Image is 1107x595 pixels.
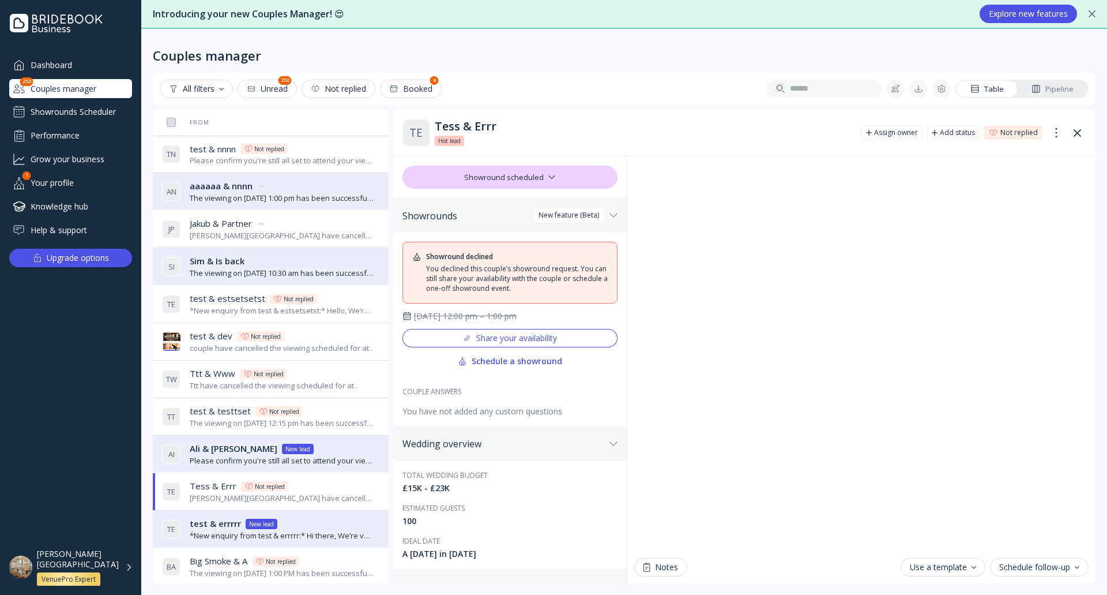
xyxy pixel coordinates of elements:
div: Please confirm you're still all set to attend your viewing at [PERSON_NAME][GEOGRAPHIC_DATA] on [... [190,455,375,466]
div: Ttt have cancelled the viewing scheduled for at . [190,380,357,391]
div: Showrounds [402,210,605,222]
div: The viewing on [DATE] 1:00 pm has been successfully created by [PERSON_NAME][GEOGRAPHIC_DATA]. [190,193,375,204]
button: Notes [634,558,687,577]
div: Add status [940,128,975,137]
div: Wedding overview [402,438,605,450]
button: Schedule a showround [402,352,617,371]
button: Share your availability [402,329,617,347]
div: 250 [20,77,33,86]
div: 250 [278,76,292,85]
div: You have not added any custom questions [402,406,617,417]
button: Use a template [901,558,985,577]
span: Hot lead [438,136,461,145]
a: Performance [9,126,132,145]
div: Schedule follow-up [999,563,1079,572]
button: Not replied [302,80,375,98]
div: Couples manager [153,47,261,63]
div: New lead [285,444,310,454]
a: Couples manager250 [9,79,132,98]
div: Pipeline [1031,84,1074,95]
a: Knowledge hub [9,197,132,216]
div: Estimated guests [402,503,617,513]
span: test & errrrr [190,518,241,530]
a: Showrounds Scheduler [9,103,132,121]
span: Ali & [PERSON_NAME] [190,443,277,455]
iframe: Chat [634,156,1089,551]
a: Dashboard [9,55,132,74]
a: Help & support [9,220,132,240]
div: COUPLE ANSWERS [402,387,617,396]
div: Unread [247,84,288,93]
div: Introducing your new Couples Manager! 😍 [153,8,968,21]
span: test & testtset [190,405,251,417]
div: 1 [22,171,31,180]
div: T N [162,145,180,163]
div: Ideal date [402,536,617,546]
div: [PERSON_NAME][GEOGRAPHIC_DATA] have cancelled the viewing scheduled for [DATE] 12:00 pm [190,493,375,504]
div: T W [162,370,180,388]
div: Schedule a showround [458,357,562,366]
div: B A [162,557,180,576]
div: Total wedding budget [402,470,617,480]
div: Grow your business [9,149,132,169]
span: Ttt & Www [190,368,235,380]
div: Not replied [1000,128,1038,137]
span: Tess & Errr [190,480,236,492]
div: The viewing on [DATE] 10:30 am has been successfully created by [PERSON_NAME][GEOGRAPHIC_DATA]. [190,268,375,279]
div: Your profile [9,173,132,192]
div: VenuePro Expert [42,575,96,584]
div: Contact details [402,581,605,593]
div: You declined this couple’s showround request. You can still share your availability with the coup... [426,264,608,293]
div: T E [162,520,180,538]
div: Explore new features [989,9,1068,18]
div: 8 [430,76,439,85]
div: The viewing on [DATE] 12:15 pm has been successfully created by [PERSON_NAME][GEOGRAPHIC_DATA]. [190,418,375,429]
div: New lead [249,519,274,529]
span: aaaaaa & nnnn [190,180,253,192]
div: J P [162,220,180,238]
div: A [DATE] in [DATE] [402,548,617,560]
div: [PERSON_NAME][GEOGRAPHIC_DATA] [37,549,119,570]
div: Notes [643,563,678,572]
div: Use a template [910,563,976,572]
div: Showround declined [426,252,493,261]
div: Not replied [254,144,284,154]
div: Couples manager [9,79,132,98]
button: Booked [380,80,442,98]
div: A I [162,445,180,463]
div: Not replied [269,407,299,416]
img: dpr=1,fit=cover,g=face,w=32,h=32 [162,332,180,351]
div: A N [162,182,180,201]
button: Schedule follow-up [990,558,1089,577]
div: Please confirm you're still all set to attend your viewing at [PERSON_NAME][GEOGRAPHIC_DATA] on [... [190,155,375,166]
span: Sim & Is back [190,255,244,267]
div: Not replied [255,482,285,491]
div: [DATE] 12:00 pm – 1:00 pm [414,310,517,322]
button: Explore new features [980,5,1077,23]
div: T E [402,119,430,147]
div: *New enquiry from test & errrrr:* Hi there, We’re very interested in your venue for our special d... [190,530,375,541]
div: Showround scheduled [402,166,617,189]
div: 100 [402,515,617,527]
div: S I [162,257,180,276]
div: [PERSON_NAME][GEOGRAPHIC_DATA] have cancelled the viewing scheduled for [DATE] 12:30 pm. [190,230,375,241]
button: All filters [160,80,233,98]
button: Unread [238,80,297,98]
div: Tess & Errr [435,119,852,133]
span: Big Smoke & A [190,555,247,567]
span: test & estsetsetst [190,293,265,305]
span: test & nnnn [190,143,236,155]
button: Upgrade options [9,249,132,267]
div: T T [162,407,180,426]
div: couple have cancelled the viewing scheduled for at . [190,343,372,354]
div: Not replied [266,557,296,566]
span: test & dev [190,330,232,342]
div: £15K - £23K [402,482,617,494]
div: T E [162,482,180,501]
div: Not replied [311,84,366,93]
